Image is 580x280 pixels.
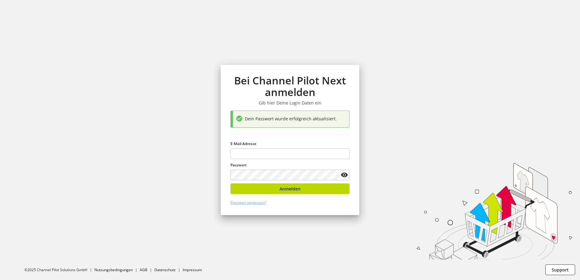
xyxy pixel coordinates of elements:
a: Passwort vergessen? [230,200,266,205]
a: Nutzungsbedingungen [94,267,133,272]
h1: Bei Channel Pilot Next anmelden [230,75,350,98]
a: AGB [140,267,147,272]
h3: Gib hier Deine Login Daten ein [230,100,350,106]
a: Datenschutz [154,267,176,272]
span: E-Mail-Adresse [230,141,256,146]
span: Passwort [230,162,247,168]
button: Anmelden [230,183,350,194]
span: Support [552,267,569,273]
a: Impressum [183,267,202,272]
span: Anmelden [279,186,301,192]
button: Support [545,264,575,275]
li: ©2025 Channel Pilot Solutions GmbH [24,267,94,273]
div: Dein Passwort wurde erfolgreich aktualisiert. [245,115,346,123]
